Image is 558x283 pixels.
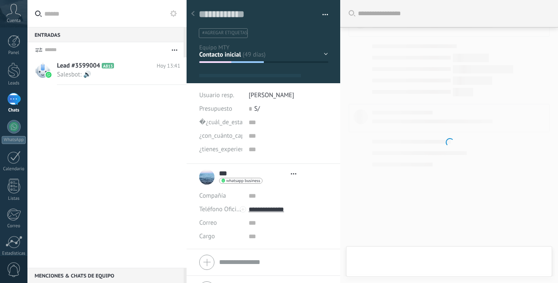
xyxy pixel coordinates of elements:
[254,105,260,113] span: S/
[199,189,242,203] div: Compañía
[57,71,164,79] span: Salesbot: 🔊
[2,166,26,172] div: Calendario
[7,18,21,24] span: Cuenta
[199,205,243,213] span: Teléfono Oficina
[199,133,416,139] span: ¿con_cuánto_capital_estás_considerando_invertir?�(opción_de_selección_única)
[27,57,187,84] a: Lead #3599004 A813 Hoy 13:41 Salesbot: 🔊
[2,223,26,229] div: Correo
[2,136,26,144] div: WhatsApp
[199,102,242,116] div: Presupuesto
[102,63,114,68] span: A813
[199,146,399,152] span: ¿tienes_experiencia_previa_en_inversiones?�(opción_de_selección_única)
[199,203,242,216] button: Teléfono Oficina
[157,62,180,70] span: Hoy 13:41
[27,268,184,283] div: Menciones & Chats de equipo
[199,230,242,243] div: Cargo
[199,233,215,239] span: Cargo
[27,27,184,42] div: Entradas
[202,30,247,36] span: #agregar etiquetas
[199,119,474,125] span: �¿cuál_de_estas_opciones_describe_mejor_tu_perfil_financiero_actual?�(opción_de_selección_única)
[249,91,294,99] span: [PERSON_NAME]
[2,81,26,86] div: Leads
[226,179,260,183] span: whatsapp business
[2,108,26,113] div: Chats
[199,216,217,230] button: Correo
[199,91,234,99] span: Usuario resp.
[199,116,242,129] div: �¿cuál_de_estas_opciones_describe_mejor_tu_perfil_financiero_actual?�(opción_de_selección_única)
[46,72,51,78] img: waba.svg
[199,219,217,227] span: Correo
[2,251,26,256] div: Estadísticas
[57,62,100,70] span: Lead #3599004
[199,129,242,143] div: ¿con_cuánto_capital_estás_considerando_invertir?�(opción_de_selección_única)
[2,50,26,56] div: Panel
[199,143,242,156] div: ¿tienes_experiencia_previa_en_inversiones?�(opción_de_selección_única)
[2,196,26,201] div: Listas
[199,89,242,102] div: Usuario resp.
[199,105,232,113] span: Presupuesto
